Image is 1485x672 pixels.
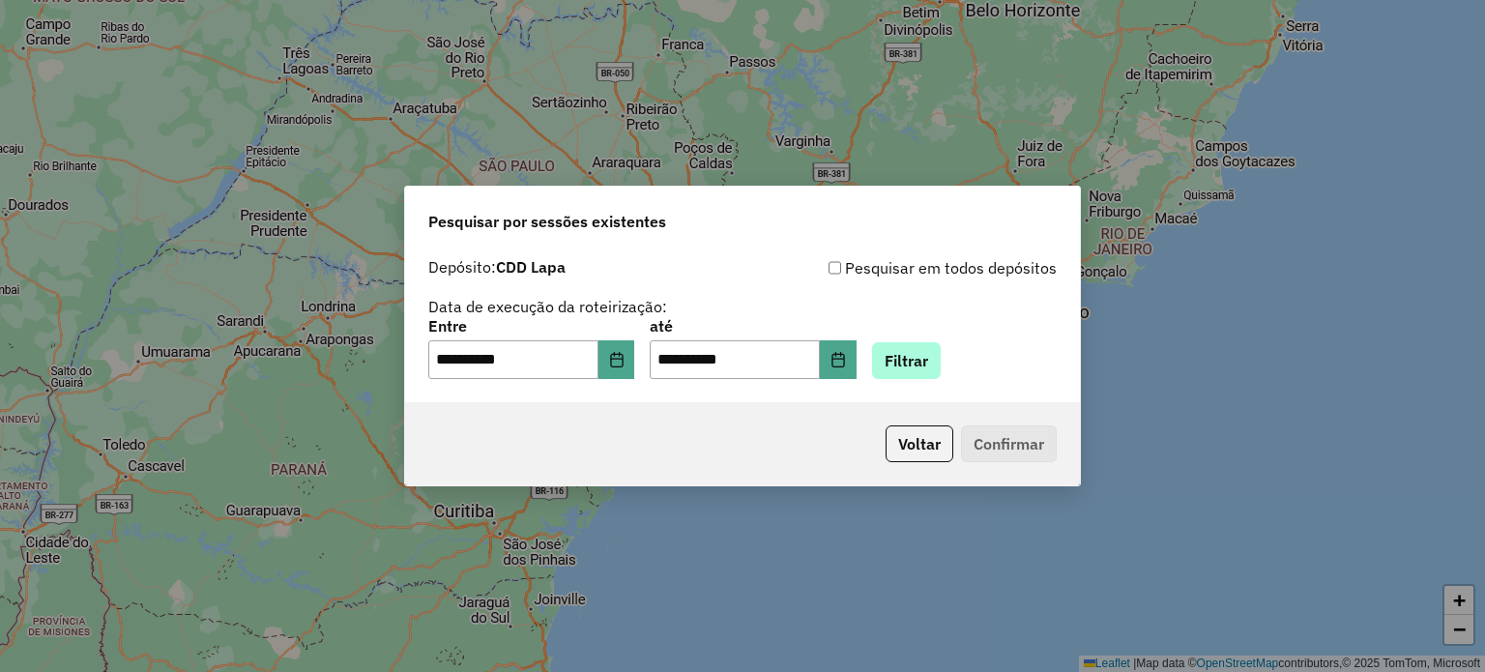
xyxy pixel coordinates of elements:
[650,314,856,337] label: até
[886,425,953,462] button: Voltar
[820,340,857,379] button: Choose Date
[428,210,666,233] span: Pesquisar por sessões existentes
[496,257,566,277] strong: CDD Lapa
[872,342,941,379] button: Filtrar
[428,255,566,278] label: Depósito:
[742,256,1057,279] div: Pesquisar em todos depósitos
[598,340,635,379] button: Choose Date
[428,295,667,318] label: Data de execução da roteirização:
[428,314,634,337] label: Entre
